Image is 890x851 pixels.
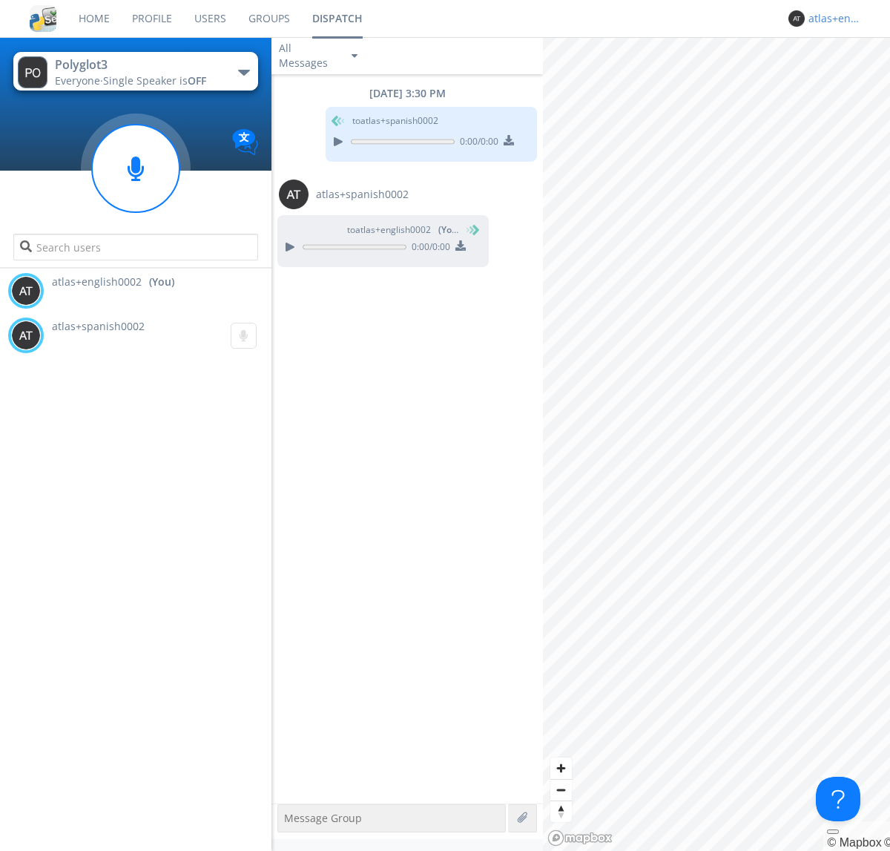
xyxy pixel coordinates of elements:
[30,5,56,32] img: cddb5a64eb264b2086981ab96f4c1ba7
[188,73,206,88] span: OFF
[352,114,438,128] span: to atlas+spanish0002
[347,223,458,237] span: to atlas+english0002
[271,86,543,101] div: [DATE] 3:30 PM
[550,758,572,779] button: Zoom in
[279,41,338,70] div: All Messages
[55,56,222,73] div: Polyglot3
[52,275,142,289] span: atlas+english0002
[52,319,145,333] span: atlas+spanish0002
[550,779,572,801] button: Zoom out
[550,801,572,822] span: Reset bearing to north
[827,836,881,849] a: Mapbox
[18,56,47,88] img: 373638.png
[406,240,450,257] span: 0:00 / 0:00
[816,777,860,821] iframe: Toggle Customer Support
[455,240,466,251] img: download media button
[11,321,41,350] img: 373638.png
[11,276,41,306] img: 373638.png
[455,135,498,151] span: 0:00 / 0:00
[504,135,514,145] img: download media button
[13,52,257,91] button: Polyglot3Everyone·Single Speaker isOFF
[316,187,409,202] span: atlas+spanish0002
[13,234,257,260] input: Search users
[279,180,309,209] img: 373638.png
[550,801,572,822] button: Reset bearing to north
[103,73,206,88] span: Single Speaker is
[827,829,839,834] button: Toggle attribution
[352,54,357,58] img: caret-down-sm.svg
[149,275,174,289] div: (You)
[808,11,864,26] div: atlas+english0002
[232,129,258,155] img: Translation enabled
[788,10,805,27] img: 373638.png
[547,829,613,847] a: Mapbox logo
[55,73,222,88] div: Everyone ·
[438,223,461,236] span: (You)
